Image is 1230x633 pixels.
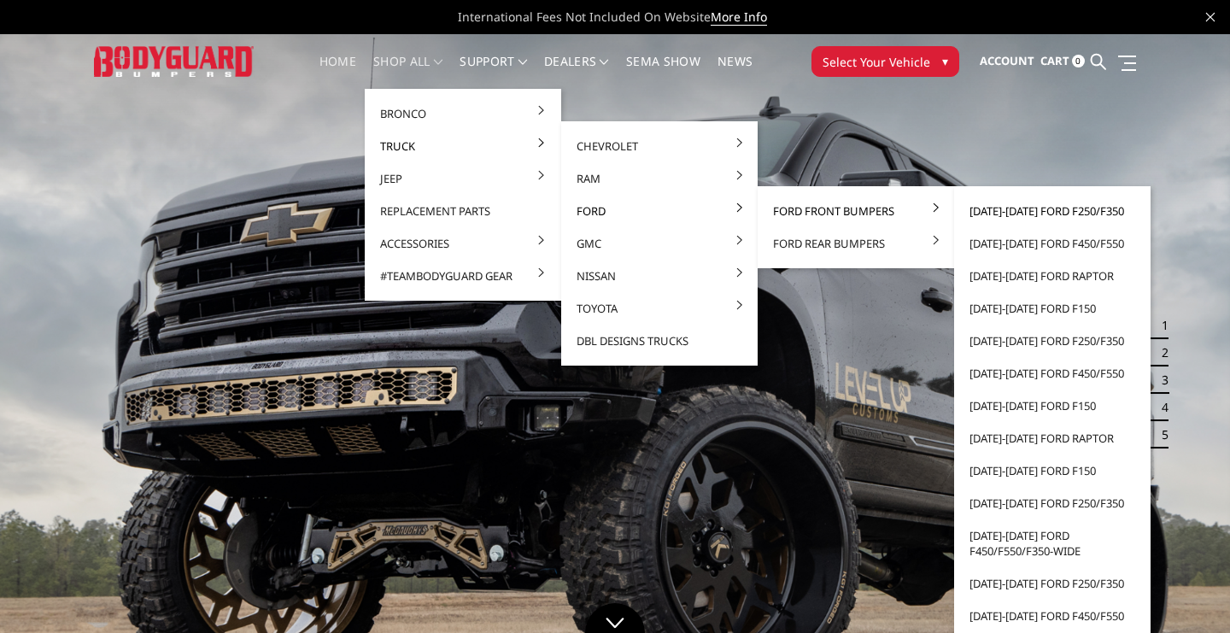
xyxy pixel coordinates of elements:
[372,130,554,162] a: Truck
[961,454,1144,487] a: [DATE]-[DATE] Ford F150
[980,38,1034,85] a: Account
[372,260,554,292] a: #TeamBodyguard Gear
[961,600,1144,632] a: [DATE]-[DATE] Ford F450/F550
[1151,312,1168,339] button: 1 of 5
[823,53,930,71] span: Select Your Vehicle
[961,227,1144,260] a: [DATE]-[DATE] Ford F450/F550
[961,567,1144,600] a: [DATE]-[DATE] Ford F250/F350
[568,292,751,325] a: Toyota
[961,325,1144,357] a: [DATE]-[DATE] Ford F250/F350
[626,56,700,89] a: SEMA Show
[94,46,254,78] img: BODYGUARD BUMPERS
[1151,394,1168,421] button: 4 of 5
[568,260,751,292] a: Nissan
[1151,366,1168,394] button: 3 of 5
[319,56,356,89] a: Home
[1040,38,1085,85] a: Cart 0
[568,195,751,227] a: Ford
[372,97,554,130] a: Bronco
[961,390,1144,422] a: [DATE]-[DATE] Ford F150
[373,56,442,89] a: shop all
[980,53,1034,68] span: Account
[372,195,554,227] a: Replacement Parts
[1072,55,1085,67] span: 0
[961,195,1144,227] a: [DATE]-[DATE] Ford F250/F350
[544,56,609,89] a: Dealers
[811,46,959,77] button: Select Your Vehicle
[711,9,767,26] a: More Info
[568,227,751,260] a: GMC
[764,195,947,227] a: Ford Front Bumpers
[942,52,948,70] span: ▾
[1145,551,1230,633] iframe: Chat Widget
[961,487,1144,519] a: [DATE]-[DATE] Ford F250/F350
[585,603,645,633] a: Click to Down
[1040,53,1069,68] span: Cart
[1151,421,1168,448] button: 5 of 5
[1151,339,1168,366] button: 2 of 5
[372,227,554,260] a: Accessories
[961,519,1144,567] a: [DATE]-[DATE] Ford F450/F550/F350-wide
[460,56,527,89] a: Support
[961,357,1144,390] a: [DATE]-[DATE] Ford F450/F550
[764,227,947,260] a: Ford Rear Bumpers
[961,422,1144,454] a: [DATE]-[DATE] Ford Raptor
[961,292,1144,325] a: [DATE]-[DATE] Ford F150
[961,260,1144,292] a: [DATE]-[DATE] Ford Raptor
[717,56,753,89] a: News
[372,162,554,195] a: Jeep
[568,162,751,195] a: Ram
[568,130,751,162] a: Chevrolet
[568,325,751,357] a: DBL Designs Trucks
